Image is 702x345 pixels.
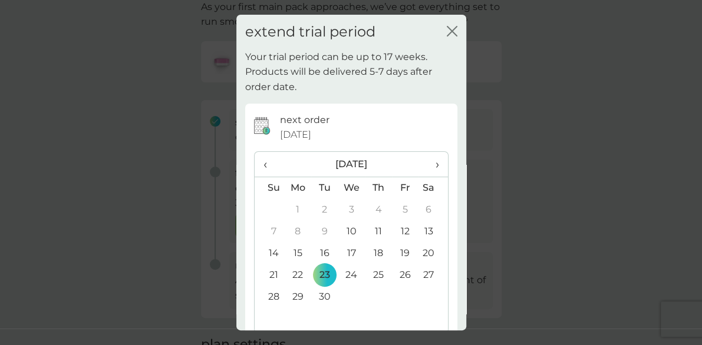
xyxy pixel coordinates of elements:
td: 4 [365,199,391,221]
td: 24 [338,264,365,286]
td: 30 [311,286,338,308]
th: Sa [418,177,447,199]
th: Fr [392,177,418,199]
th: Su [255,177,285,199]
span: › [427,152,439,177]
td: 2 [311,199,338,221]
span: [DATE] [280,127,311,142]
td: 13 [418,221,447,243]
h2: extend trial period [245,24,375,41]
td: 28 [255,286,285,308]
td: 11 [365,221,391,243]
th: [DATE] [285,152,418,177]
td: 3 [338,199,365,221]
p: Your trial period can be up to 17 weeks. Products will be delivered 5-7 days after order date. [245,49,457,95]
th: Tu [311,177,338,199]
td: 19 [392,243,418,264]
td: 8 [285,221,312,243]
td: 1 [285,199,312,221]
td: 17 [338,243,365,264]
td: 10 [338,221,365,243]
td: 7 [255,221,285,243]
td: 25 [365,264,391,286]
th: Mo [285,177,312,199]
td: 29 [285,286,312,308]
td: 9 [311,221,338,243]
td: 5 [392,199,418,221]
button: close [447,26,457,38]
td: 23 [311,264,338,286]
span: ‹ [263,152,276,177]
td: 16 [311,243,338,264]
td: 6 [418,199,447,221]
td: 14 [255,243,285,264]
td: 12 [392,221,418,243]
th: We [338,177,365,199]
td: 21 [255,264,285,286]
td: 18 [365,243,391,264]
p: next order [280,112,329,128]
td: 26 [392,264,418,286]
th: Th [365,177,391,199]
td: 27 [418,264,447,286]
td: 15 [285,243,312,264]
td: 22 [285,264,312,286]
td: 20 [418,243,447,264]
